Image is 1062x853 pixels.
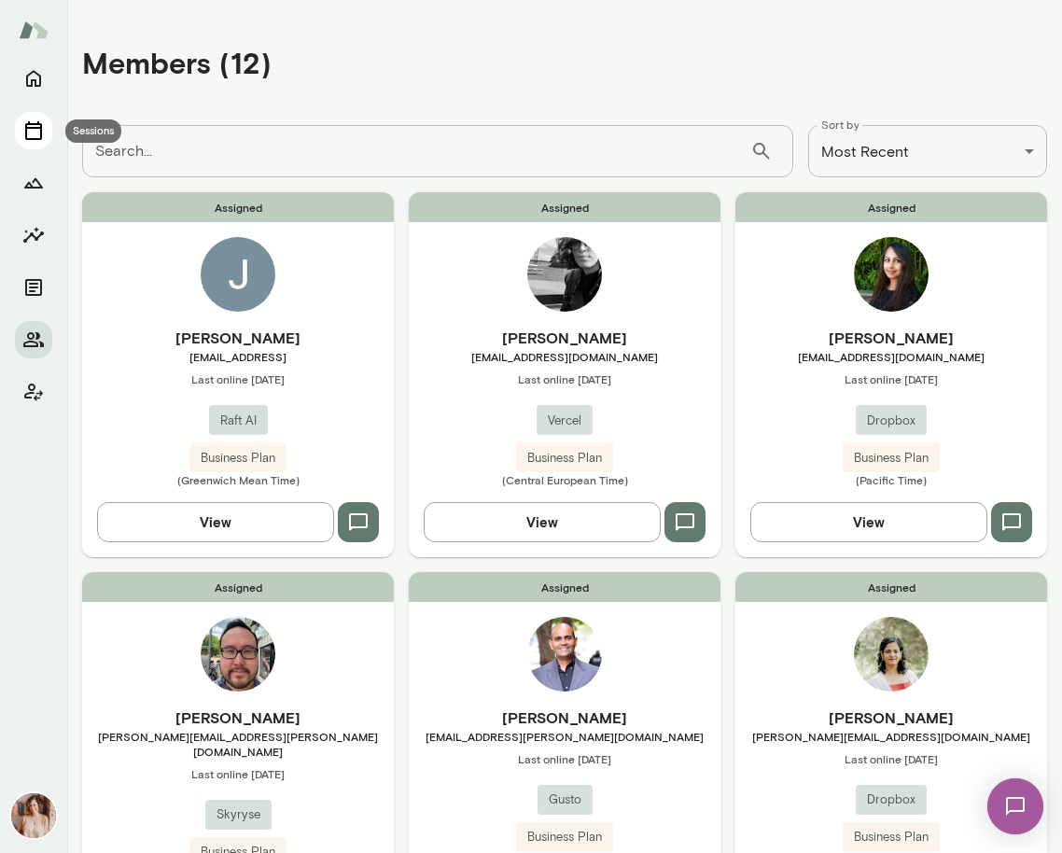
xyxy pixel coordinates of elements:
[209,412,268,430] span: Raft AI
[409,572,720,602] span: Assigned
[516,828,613,846] span: Business Plan
[15,112,52,149] button: Sessions
[189,449,286,468] span: Business Plan
[735,327,1047,349] h6: [PERSON_NAME]
[854,237,929,312] img: Harsha Aravindakshan
[205,805,272,824] span: Skyryse
[527,617,602,692] img: Lux Nagarajan
[82,349,394,364] span: [EMAIL_ADDRESS]
[82,706,394,729] h6: [PERSON_NAME]
[424,502,661,541] button: View
[843,828,940,846] span: Business Plan
[15,217,52,254] button: Insights
[735,572,1047,602] span: Assigned
[65,119,121,143] div: Sessions
[843,449,940,468] span: Business Plan
[409,472,720,487] span: (Central European Time)
[19,12,49,48] img: Mento
[735,192,1047,222] span: Assigned
[735,706,1047,729] h6: [PERSON_NAME]
[201,237,275,312] img: Jack Taylor
[735,349,1047,364] span: [EMAIL_ADDRESS][DOMAIN_NAME]
[409,327,720,349] h6: [PERSON_NAME]
[82,766,394,781] span: Last online [DATE]
[97,502,334,541] button: View
[15,60,52,97] button: Home
[409,192,720,222] span: Assigned
[735,371,1047,386] span: Last online [DATE]
[856,412,927,430] span: Dropbox
[201,617,275,692] img: George Evans
[409,729,720,744] span: [EMAIL_ADDRESS][PERSON_NAME][DOMAIN_NAME]
[821,117,859,133] label: Sort by
[82,572,394,602] span: Assigned
[409,349,720,364] span: [EMAIL_ADDRESS][DOMAIN_NAME]
[11,793,56,838] img: Nancy Alsip
[735,751,1047,766] span: Last online [DATE]
[82,472,394,487] span: (Greenwich Mean Time)
[15,321,52,358] button: Members
[409,706,720,729] h6: [PERSON_NAME]
[82,729,394,759] span: [PERSON_NAME][EMAIL_ADDRESS][PERSON_NAME][DOMAIN_NAME]
[409,371,720,386] span: Last online [DATE]
[537,412,593,430] span: Vercel
[82,192,394,222] span: Assigned
[15,373,52,411] button: Client app
[15,164,52,202] button: Growth Plan
[15,269,52,306] button: Documents
[82,45,272,80] h4: Members (12)
[735,729,1047,744] span: [PERSON_NAME][EMAIL_ADDRESS][DOMAIN_NAME]
[527,237,602,312] img: Bel Curcio
[409,751,720,766] span: Last online [DATE]
[735,472,1047,487] span: (Pacific Time)
[854,617,929,692] img: Geetika Singh
[808,125,1047,177] div: Most Recent
[856,790,927,809] span: Dropbox
[82,371,394,386] span: Last online [DATE]
[82,327,394,349] h6: [PERSON_NAME]
[538,790,593,809] span: Gusto
[516,449,613,468] span: Business Plan
[750,502,987,541] button: View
